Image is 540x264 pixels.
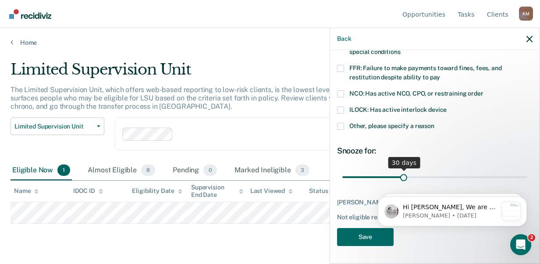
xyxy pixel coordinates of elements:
[203,164,217,176] span: 0
[38,25,133,250] span: Hi [PERSON_NAME], We are so excited to announce a brand new feature: AI case note search! 📣 Findi...
[519,7,533,21] button: Profile dropdown button
[295,164,309,176] span: 3
[11,61,497,86] div: Limited Supervision Unit
[11,86,491,111] p: The Limited Supervision Unit, which offers web-based reporting to low-risk clients, is the lowest...
[349,122,434,129] span: Other, please specify a reason
[337,228,394,246] button: Save
[171,161,219,180] div: Pending
[337,146,533,156] div: Snooze for:
[510,234,531,255] iframe: Intercom live chat
[233,161,311,180] div: Marked Ineligible
[250,187,293,195] div: Last Viewed
[132,187,182,195] div: Eligibility Date
[57,164,70,176] span: 1
[11,161,72,180] div: Eligible Now
[14,187,39,195] div: Name
[388,157,420,168] div: 30 days
[528,234,535,241] span: 2
[519,7,533,21] div: K M
[191,184,243,199] div: Supervision End Date
[86,161,157,180] div: Almost Eligible
[9,9,51,19] img: Recidiviz
[14,123,93,130] span: Limited Supervision Unit
[349,39,515,55] span: SCNC: Not compliant with all court-ordered conditions and special conditions
[337,199,533,206] div: [PERSON_NAME] may be surfaced again on or after [DATE].
[349,64,502,81] span: FFR: Failure to make payments toward fines, fees, and restitution despite ability to pay
[38,33,133,41] p: Message from Kim, sent 3w ago
[349,90,483,97] span: NCO: Has active NCO, CPO, or restraining order
[337,214,533,221] div: Not eligible reasons: SCNC
[73,187,103,195] div: IDOC ID
[349,106,447,113] span: ILOCK: Has active interlock device
[141,164,155,176] span: 8
[11,39,529,46] a: Home
[365,179,540,240] iframe: Intercom notifications message
[337,35,351,43] button: Back
[309,187,328,195] div: Status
